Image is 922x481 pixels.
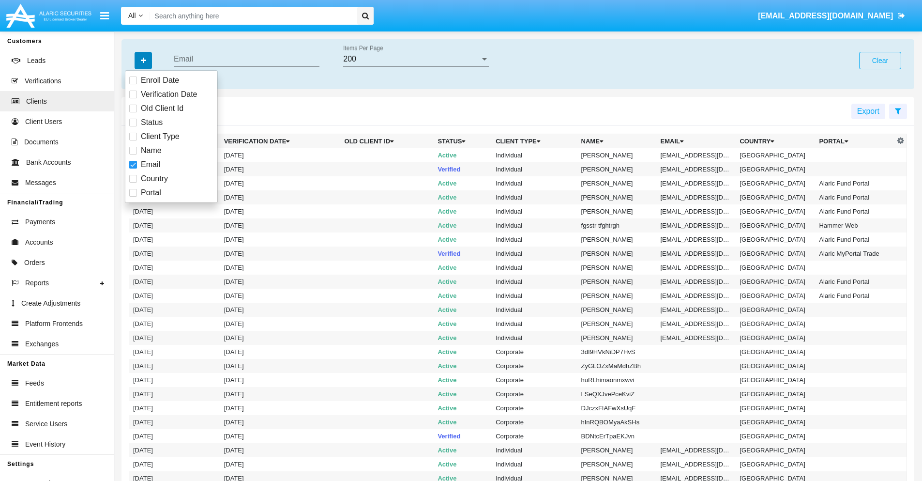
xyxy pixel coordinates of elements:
[141,75,179,86] span: Enroll Date
[129,204,220,218] td: [DATE]
[434,289,492,303] td: Active
[25,439,65,450] span: Event History
[577,331,657,345] td: [PERSON_NAME]
[343,55,356,63] span: 200
[492,401,577,415] td: Corporate
[129,218,220,233] td: [DATE]
[492,373,577,387] td: Corporate
[434,429,492,443] td: Verified
[434,443,492,457] td: Active
[150,7,354,25] input: Search
[129,401,220,415] td: [DATE]
[577,457,657,471] td: [PERSON_NAME]
[577,443,657,457] td: [PERSON_NAME]
[577,289,657,303] td: [PERSON_NAME]
[492,148,577,162] td: Individual
[141,173,168,185] span: Country
[657,289,736,303] td: [EMAIL_ADDRESS][DOMAIN_NAME]
[577,233,657,247] td: [PERSON_NAME]
[736,176,815,190] td: [GEOGRAPHIC_DATA]
[141,187,161,199] span: Portal
[141,145,162,156] span: Name
[434,359,492,373] td: Active
[736,457,815,471] td: [GEOGRAPHIC_DATA]
[25,399,82,409] span: Entitlement reports
[577,261,657,275] td: [PERSON_NAME]
[129,443,220,457] td: [DATE]
[492,303,577,317] td: Individual
[657,204,736,218] td: [EMAIL_ADDRESS][DOMAIN_NAME]
[141,131,180,142] span: Client Type
[220,261,341,275] td: [DATE]
[434,331,492,345] td: Active
[220,359,341,373] td: [DATE]
[129,303,220,317] td: [DATE]
[492,275,577,289] td: Individual
[736,162,815,176] td: [GEOGRAPHIC_DATA]
[736,443,815,457] td: [GEOGRAPHIC_DATA]
[736,331,815,345] td: [GEOGRAPHIC_DATA]
[577,275,657,289] td: [PERSON_NAME]
[129,289,220,303] td: [DATE]
[434,457,492,471] td: Active
[24,137,59,147] span: Documents
[220,204,341,218] td: [DATE]
[26,157,71,168] span: Bank Accounts
[815,218,894,233] td: Hammer Web
[736,317,815,331] td: [GEOGRAPHIC_DATA]
[25,419,67,429] span: Service Users
[736,261,815,275] td: [GEOGRAPHIC_DATA]
[736,401,815,415] td: [GEOGRAPHIC_DATA]
[815,275,894,289] td: Alaric Fund Portal
[736,415,815,429] td: [GEOGRAPHIC_DATA]
[492,247,577,261] td: Individual
[736,373,815,387] td: [GEOGRAPHIC_DATA]
[657,457,736,471] td: [EMAIL_ADDRESS][DOMAIN_NAME]
[815,289,894,303] td: Alaric Fund Portal
[129,317,220,331] td: [DATE]
[577,218,657,233] td: fgsstr tfghtrgh
[129,373,220,387] td: [DATE]
[220,176,341,190] td: [DATE]
[657,233,736,247] td: [EMAIL_ADDRESS][DOMAIN_NAME]
[434,415,492,429] td: Active
[129,261,220,275] td: [DATE]
[220,415,341,429] td: [DATE]
[492,233,577,247] td: Individual
[26,96,47,107] span: Clients
[25,178,56,188] span: Messages
[815,134,894,149] th: Portal
[434,190,492,204] td: Active
[220,134,341,149] th: Verification date
[736,134,815,149] th: Country
[577,373,657,387] td: huRLhimaonmxwvi
[434,387,492,401] td: Active
[129,275,220,289] td: [DATE]
[657,134,736,149] th: Email
[736,275,815,289] td: [GEOGRAPHIC_DATA]
[129,359,220,373] td: [DATE]
[220,387,341,401] td: [DATE]
[434,176,492,190] td: Active
[736,190,815,204] td: [GEOGRAPHIC_DATA]
[492,218,577,233] td: Individual
[492,261,577,275] td: Individual
[492,429,577,443] td: Corporate
[492,331,577,345] td: Individual
[220,443,341,457] td: [DATE]
[129,415,220,429] td: [DATE]
[434,233,492,247] td: Active
[736,289,815,303] td: [GEOGRAPHIC_DATA]
[657,303,736,317] td: [EMAIL_ADDRESS][DOMAIN_NAME]
[736,204,815,218] td: [GEOGRAPHIC_DATA]
[736,218,815,233] td: [GEOGRAPHIC_DATA]
[220,401,341,415] td: [DATE]
[736,303,815,317] td: [GEOGRAPHIC_DATA]
[434,261,492,275] td: Active
[25,339,59,349] span: Exchanges
[25,237,53,248] span: Accounts
[657,162,736,176] td: [EMAIL_ADDRESS][DOMAIN_NAME]
[492,387,577,401] td: Corporate
[434,275,492,289] td: Active
[815,204,894,218] td: Alaric Fund Portal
